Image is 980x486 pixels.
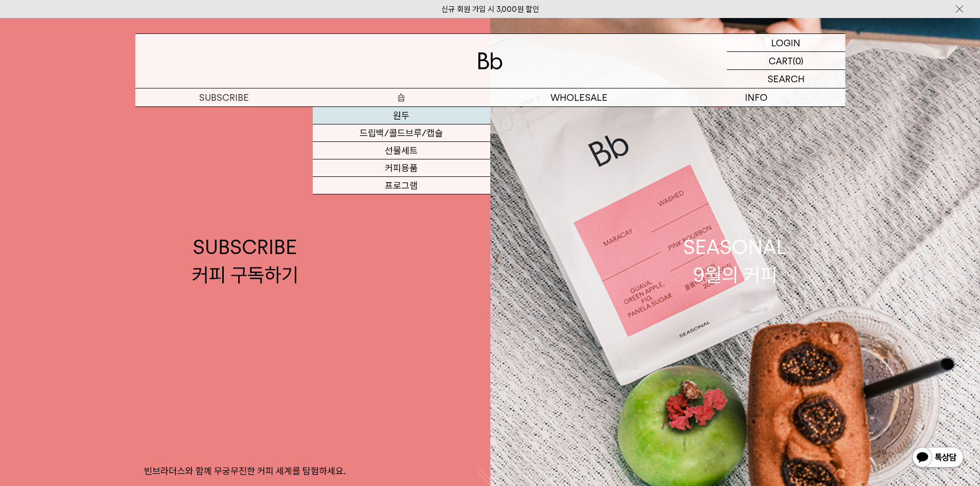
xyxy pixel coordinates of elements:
[727,34,845,52] a: LOGIN
[727,52,845,70] a: CART (0)
[313,107,490,124] a: 원두
[313,124,490,142] a: 드립백/콜드브루/캡슐
[683,233,787,288] div: SEASONAL 9월의 커피
[768,70,805,88] p: SEARCH
[668,88,845,106] p: INFO
[135,88,313,106] a: SUBSCRIBE
[911,446,965,471] img: 카카오톡 채널 1:1 채팅 버튼
[313,177,490,194] a: 프로그램
[478,52,503,69] img: 로고
[192,233,298,288] div: SUBSCRIBE 커피 구독하기
[490,88,668,106] p: WHOLESALE
[313,142,490,159] a: 선물세트
[313,88,490,106] a: 숍
[793,52,804,69] p: (0)
[771,34,800,51] p: LOGIN
[313,159,490,177] a: 커피용품
[769,52,793,69] p: CART
[441,5,539,14] a: 신규 회원 가입 시 3,000원 할인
